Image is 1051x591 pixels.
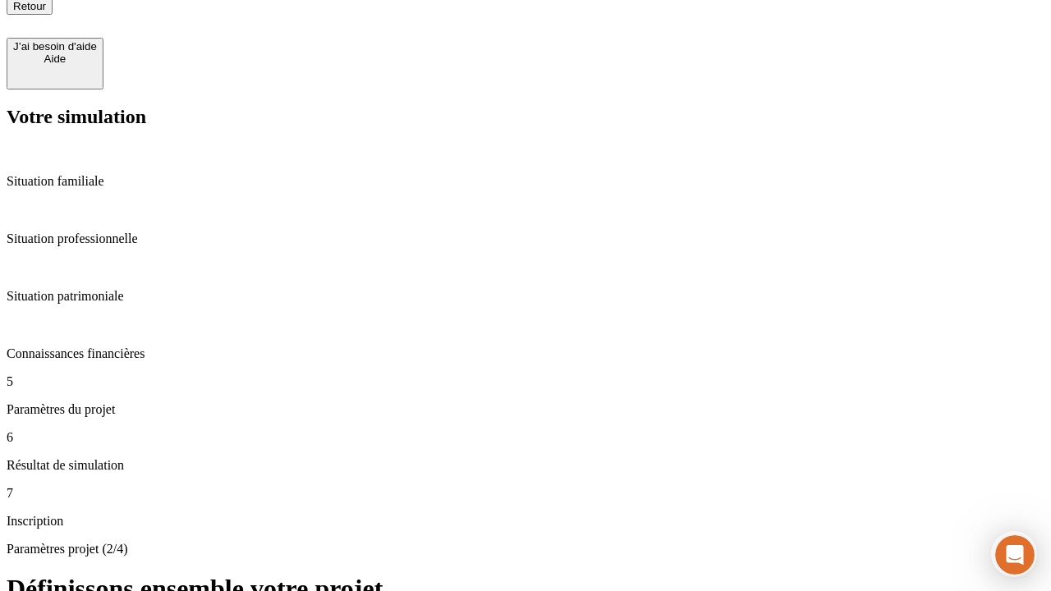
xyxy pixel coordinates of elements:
[991,531,1037,577] iframe: Intercom live chat discovery launcher
[7,542,1044,557] p: Paramètres projet (2/4)
[13,40,97,53] div: J’ai besoin d'aide
[7,458,1044,473] p: Résultat de simulation
[7,174,1044,189] p: Situation familiale
[7,374,1044,389] p: 5
[7,231,1044,246] p: Situation professionnelle
[995,535,1035,575] iframe: Intercom live chat
[7,289,1044,304] p: Situation patrimoniale
[7,430,1044,445] p: 6
[7,486,1044,501] p: 7
[7,38,103,89] button: J’ai besoin d'aideAide
[13,53,97,65] div: Aide
[7,346,1044,361] p: Connaissances financières
[7,514,1044,529] p: Inscription
[7,106,1044,128] h2: Votre simulation
[7,402,1044,417] p: Paramètres du projet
